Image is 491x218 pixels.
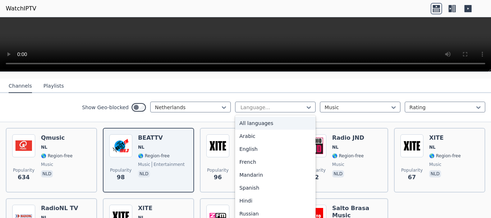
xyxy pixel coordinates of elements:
[408,173,416,182] span: 67
[207,167,229,173] span: Popularity
[332,144,339,150] span: NL
[401,167,423,173] span: Popularity
[6,4,36,13] a: WatchIPTV
[138,205,170,212] h6: XITE
[235,117,316,130] div: All languages
[41,153,73,159] span: 🌎 Region-free
[138,134,185,142] h6: BEATTV
[429,162,441,167] span: music
[429,134,461,142] h6: XITE
[235,130,316,143] div: Arabic
[206,134,229,157] img: XITE
[235,181,316,194] div: Spanish
[43,79,64,93] button: Playlists
[109,134,132,157] img: BEATTV
[400,134,423,157] img: XITE
[235,168,316,181] div: Mandarin
[82,104,129,111] label: Show Geo-blocked
[138,153,170,159] span: 🌎 Region-free
[429,153,461,159] span: 🌎 Region-free
[138,144,144,150] span: NL
[117,173,125,182] span: 98
[235,143,316,156] div: English
[429,170,441,177] p: nld
[110,167,132,173] span: Popularity
[41,144,47,150] span: NL
[41,162,53,167] span: music
[41,134,73,142] h6: Qmusic
[235,194,316,207] div: Hindi
[332,162,344,167] span: music
[138,162,150,167] span: music
[332,134,364,142] h6: Radio JND
[18,173,29,182] span: 634
[152,162,185,167] span: entertainment
[214,173,222,182] span: 96
[13,167,35,173] span: Popularity
[41,205,78,212] h6: RadioNL TV
[9,79,32,93] button: Channels
[12,134,35,157] img: Qmusic
[41,170,53,177] p: nld
[235,156,316,168] div: French
[138,170,150,177] p: nld
[429,144,436,150] span: NL
[332,153,364,159] span: 🌎 Region-free
[332,170,344,177] p: nld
